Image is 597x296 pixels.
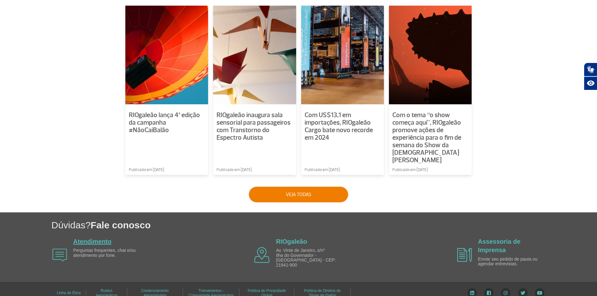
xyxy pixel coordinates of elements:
[254,247,270,263] img: airplane icon
[73,238,112,245] a: Atendimento
[305,167,340,173] span: Publicado em [DATE]
[91,220,151,230] span: Fale conosco
[129,111,200,134] span: RIOgaleão lança 4ª edição da campanha #NãoCaiBalão
[217,111,291,142] span: RIOgaleão inaugura sala sensorial para passageiros com Transtorno do Espectro Autista
[249,187,348,202] button: Veja todas
[584,63,597,76] button: Abrir tradutor de língua de sinais.
[129,167,164,173] span: Publicado em [DATE]
[584,63,597,90] div: Plugin de acessibilidade da Hand Talk.
[276,238,307,245] a: RIOgaleão
[52,249,67,262] img: airplane icon
[73,248,145,258] p: Perguntas frequentes, chat e/ou atendimento por fone.
[51,219,597,231] h1: Dúvidas?
[584,76,597,90] button: Abrir recursos assistivos.
[457,248,472,262] img: airplane icon
[276,248,348,267] p: Av. Vinte de Janeiro, s/nº Ilha do Governador - [GEOGRAPHIC_DATA] - CEP: 21941-900
[392,111,461,164] span: Com o tema “o show começa aqui”, RIOgaleão promove ações de experiência para o fim de semana do S...
[217,167,252,173] span: Publicado em [DATE]
[478,238,521,253] a: Assessoria de Imprensa
[392,167,428,173] span: Publicado em [DATE]
[478,257,550,267] p: Enviar seu pedido de pauta ou agendar entrevistas.
[305,111,373,142] span: Com US$13,1 em importações, RIOgaleão Cargo bate novo recorde em 2024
